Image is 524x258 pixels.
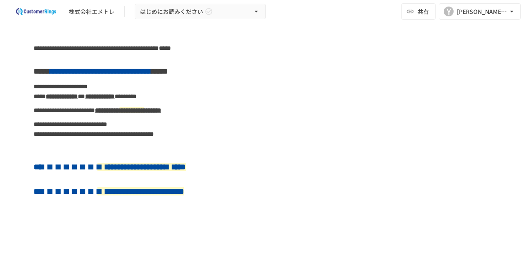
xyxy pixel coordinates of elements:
button: 共有 [401,3,436,20]
span: はじめにお読みください [140,7,203,17]
div: 株式会社エメトレ [69,7,115,16]
button: はじめにお読みください [135,4,266,20]
div: [PERSON_NAME][EMAIL_ADDRESS][DOMAIN_NAME] [457,7,508,17]
div: Y [444,7,454,16]
img: 2eEvPB0nRDFhy0583kMjGN2Zv6C2P7ZKCFl8C3CzR0M [10,5,62,18]
button: Y[PERSON_NAME][EMAIL_ADDRESS][DOMAIN_NAME] [439,3,521,20]
span: 共有 [418,7,429,16]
